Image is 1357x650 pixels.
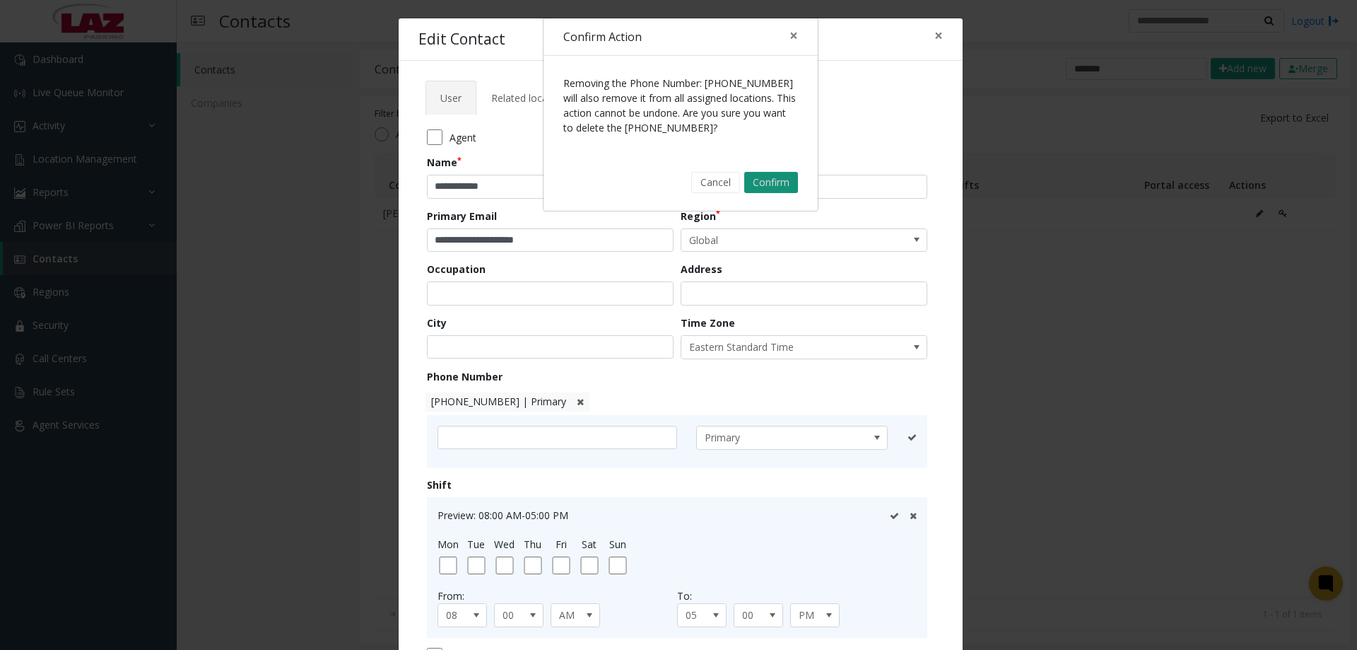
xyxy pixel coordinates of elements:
h4: Confirm Action [563,28,642,45]
div: Removing the Phone Number: [PHONE_NUMBER] will also remove it from all assigned locations. This a... [544,56,818,155]
button: Close [780,18,808,53]
button: Confirm [744,172,798,193]
button: Cancel [691,172,740,193]
span: × [789,25,798,45]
